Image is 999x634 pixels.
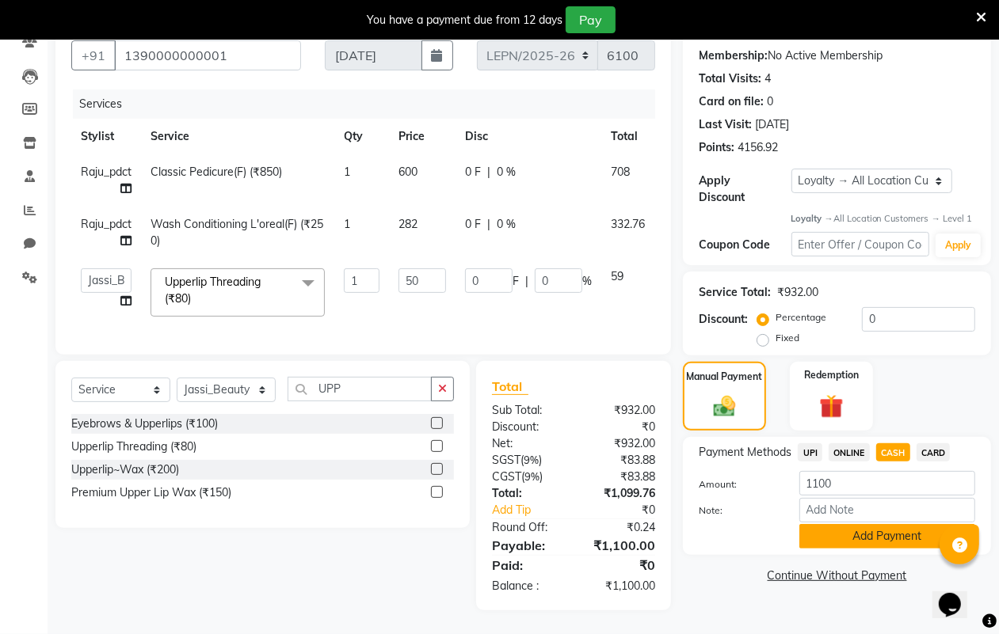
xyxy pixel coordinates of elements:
[492,453,520,467] span: SGST
[487,164,490,180] span: |
[686,568,988,584] a: Continue Without Payment
[71,438,196,455] div: Upperlip Threading (₹80)
[71,119,141,154] th: Stylist
[699,284,771,301] div: Service Total:
[480,578,574,594] div: Balance :
[798,443,822,461] span: UPI
[611,269,623,283] span: 59
[525,273,528,290] span: |
[71,461,179,478] div: Upperlip~Wax (₹200)
[574,536,667,555] div: ₹1,100.00
[699,70,761,87] div: Total Visits:
[799,498,975,522] input: Add Note
[699,93,764,110] div: Card on file:
[776,310,826,325] label: Percentage
[389,119,456,154] th: Price
[799,524,975,549] button: Add Payment
[114,40,301,70] input: Search by Name/Mobile/Email/Code
[574,519,667,536] div: ₹0.24
[791,213,833,224] strong: Loyalty →
[936,233,981,257] button: Apply
[480,519,574,536] div: Round Off:
[654,119,707,154] th: Action
[398,217,418,231] span: 282
[574,435,667,452] div: ₹932.00
[755,116,789,133] div: [DATE]
[492,469,521,484] span: CGST
[582,273,592,290] span: %
[699,444,791,461] span: Payment Methods
[574,402,667,419] div: ₹932.00
[699,237,791,253] div: Coupon Code
[465,164,481,180] span: 0 F
[367,12,562,28] div: You have a payment due from 12 days
[767,93,773,110] div: 0
[791,212,975,226] div: All Location Customers → Level 1
[480,402,574,419] div: Sub Total:
[932,571,983,618] iframe: chat widget
[456,119,601,154] th: Disc
[288,377,432,401] input: Search or Scan
[738,139,778,156] div: 4156.92
[829,443,870,461] span: ONLINE
[699,311,748,328] div: Discount:
[687,477,787,492] label: Amount:
[611,217,645,231] span: 332.76
[799,471,975,495] input: Amount
[765,70,771,87] div: 4
[917,443,951,461] span: CARD
[707,393,742,419] img: _cash.svg
[524,454,539,466] span: 9%
[81,217,132,231] span: Raju_pdct
[699,173,791,206] div: Apply Discount
[73,89,667,119] div: Services
[566,6,616,33] button: Pay
[497,216,516,233] span: 0 %
[876,443,910,461] span: CASH
[513,273,519,290] span: F
[574,452,667,469] div: ₹83.88
[141,119,334,154] th: Service
[480,536,574,555] div: Payable:
[480,419,574,435] div: Discount:
[480,469,574,485] div: ( )
[344,217,350,231] span: 1
[81,165,132,179] span: Raju_pdct
[777,284,818,301] div: ₹932.00
[699,139,734,156] div: Points:
[589,502,667,518] div: ₹0
[480,435,574,452] div: Net:
[574,469,667,485] div: ₹83.88
[804,368,859,382] label: Redemption
[524,470,540,483] span: 9%
[611,165,630,179] span: 708
[812,392,850,421] img: _gift.svg
[699,116,752,133] div: Last Visit:
[487,216,490,233] span: |
[601,119,654,154] th: Total
[191,291,198,306] a: x
[151,217,323,248] span: Wash Conditioning L'oreal(F) (₹250)
[574,485,667,502] div: ₹1,099.76
[687,370,763,384] label: Manual Payment
[574,578,667,594] div: ₹1,100.00
[344,165,350,179] span: 1
[151,165,282,179] span: Classic Pedicure(F) (₹850)
[465,216,481,233] span: 0 F
[574,419,667,435] div: ₹0
[497,164,516,180] span: 0 %
[791,232,929,256] input: Enter Offer / Coupon Code
[492,378,528,395] span: Total
[71,416,218,432] div: Eyebrows & Upperlips (₹100)
[776,331,799,345] label: Fixed
[480,556,574,575] div: Paid:
[480,502,589,518] a: Add Tip
[699,47,768,64] div: Membership:
[480,485,574,502] div: Total:
[699,47,975,64] div: No Active Membership
[165,275,261,306] span: Upperlip Threading (₹80)
[334,119,389,154] th: Qty
[398,165,418,179] span: 600
[71,484,231,501] div: Premium Upper Lip Wax (₹150)
[687,503,787,518] label: Note:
